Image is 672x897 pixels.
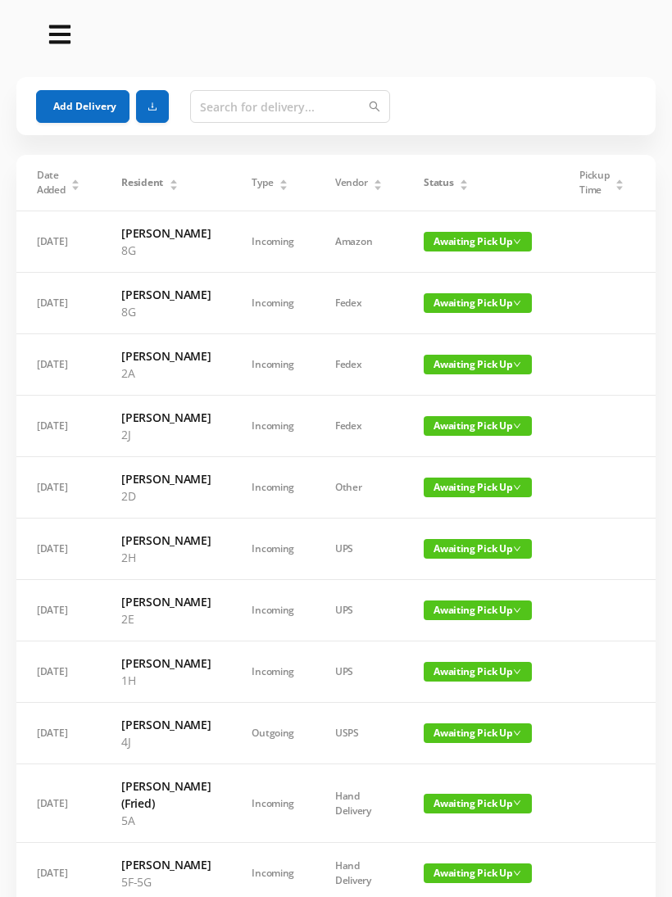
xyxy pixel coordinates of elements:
[424,723,532,743] span: Awaiting Pick Up
[374,177,383,182] i: icon: caret-up
[121,532,211,549] h6: [PERSON_NAME]
[424,794,532,813] span: Awaiting Pick Up
[121,549,211,566] p: 2H
[513,238,521,246] i: icon: down
[231,273,315,334] td: Incoming
[335,175,367,190] span: Vendor
[513,606,521,614] i: icon: down
[424,863,532,883] span: Awaiting Pick Up
[71,183,80,188] i: icon: caret-down
[279,177,288,182] i: icon: caret-up
[315,334,403,396] td: Fedex
[169,177,179,187] div: Sort
[121,409,211,426] h6: [PERSON_NAME]
[513,545,521,553] i: icon: down
[615,177,624,187] div: Sort
[121,610,211,627] p: 2E
[16,703,101,764] td: [DATE]
[513,360,521,369] i: icon: down
[315,703,403,764] td: USPS
[121,347,211,365] h6: [PERSON_NAME]
[424,478,532,497] span: Awaiting Pick Up
[460,177,469,182] i: icon: caret-up
[121,175,163,190] span: Resident
[36,90,129,123] button: Add Delivery
[121,365,211,382] p: 2A
[16,273,101,334] td: [DATE]
[121,733,211,750] p: 4J
[121,286,211,303] h6: [PERSON_NAME]
[424,175,453,190] span: Status
[121,777,211,812] h6: [PERSON_NAME] (Fried)
[121,672,211,689] p: 1H
[315,641,403,703] td: UPS
[16,457,101,519] td: [DATE]
[513,729,521,737] i: icon: down
[121,487,211,505] p: 2D
[424,662,532,682] span: Awaiting Pick Up
[16,396,101,457] td: [DATE]
[121,655,211,672] h6: [PERSON_NAME]
[315,211,403,273] td: Amazon
[424,539,532,559] span: Awaiting Pick Up
[369,101,380,112] i: icon: search
[279,177,288,187] div: Sort
[615,183,624,188] i: icon: caret-down
[16,641,101,703] td: [DATE]
[70,177,80,187] div: Sort
[231,519,315,580] td: Incoming
[37,168,66,197] span: Date Added
[16,764,101,843] td: [DATE]
[121,303,211,320] p: 8G
[169,177,178,182] i: icon: caret-up
[169,183,178,188] i: icon: caret-down
[315,273,403,334] td: Fedex
[374,183,383,188] i: icon: caret-down
[121,470,211,487] h6: [PERSON_NAME]
[424,416,532,436] span: Awaiting Pick Up
[513,483,521,492] i: icon: down
[579,168,609,197] span: Pickup Time
[121,812,211,829] p: 5A
[513,869,521,877] i: icon: down
[16,519,101,580] td: [DATE]
[615,177,624,182] i: icon: caret-up
[424,355,532,374] span: Awaiting Pick Up
[279,183,288,188] i: icon: caret-down
[513,799,521,807] i: icon: down
[231,396,315,457] td: Incoming
[315,396,403,457] td: Fedex
[121,242,211,259] p: 8G
[71,177,80,182] i: icon: caret-up
[459,177,469,187] div: Sort
[252,175,273,190] span: Type
[121,873,211,890] p: 5F-5G
[136,90,169,123] button: icon: download
[121,224,211,242] h6: [PERSON_NAME]
[231,641,315,703] td: Incoming
[121,426,211,443] p: 2J
[121,856,211,873] h6: [PERSON_NAME]
[16,580,101,641] td: [DATE]
[16,334,101,396] td: [DATE]
[513,422,521,430] i: icon: down
[315,764,403,843] td: Hand Delivery
[373,177,383,187] div: Sort
[424,293,532,313] span: Awaiting Pick Up
[231,211,315,273] td: Incoming
[231,764,315,843] td: Incoming
[231,334,315,396] td: Incoming
[424,600,532,620] span: Awaiting Pick Up
[16,211,101,273] td: [DATE]
[121,716,211,733] h6: [PERSON_NAME]
[231,703,315,764] td: Outgoing
[231,580,315,641] td: Incoming
[121,593,211,610] h6: [PERSON_NAME]
[460,183,469,188] i: icon: caret-down
[315,519,403,580] td: UPS
[513,668,521,676] i: icon: down
[315,580,403,641] td: UPS
[190,90,390,123] input: Search for delivery...
[424,232,532,251] span: Awaiting Pick Up
[231,457,315,519] td: Incoming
